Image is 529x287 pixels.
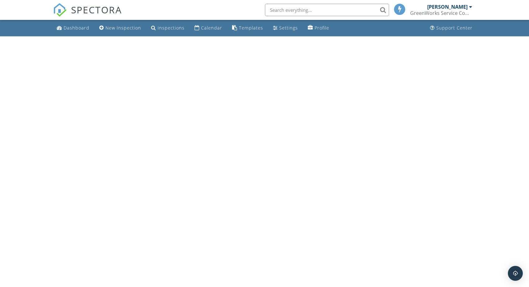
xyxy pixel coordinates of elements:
a: SPECTORA [53,8,122,21]
div: Profile [315,25,329,31]
div: Settings [279,25,298,31]
a: Calendar [192,22,225,34]
div: New Inspection [105,25,141,31]
div: Support Center [436,25,473,31]
a: Templates [230,22,266,34]
div: [PERSON_NAME] [427,4,468,10]
div: Dashboard [64,25,89,31]
div: Templates [239,25,263,31]
div: Calendar [201,25,222,31]
div: GreenWorks Service Company [410,10,472,16]
a: Support Center [428,22,475,34]
input: Search everything... [265,4,389,16]
a: Dashboard [54,22,92,34]
div: Inspections [158,25,185,31]
a: Inspections [149,22,187,34]
a: Profile [305,22,332,34]
a: Settings [271,22,300,34]
span: SPECTORA [71,3,122,16]
a: New Inspection [97,22,144,34]
img: The Best Home Inspection Software - Spectora [53,3,67,17]
div: Open Intercom Messenger [508,266,523,281]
